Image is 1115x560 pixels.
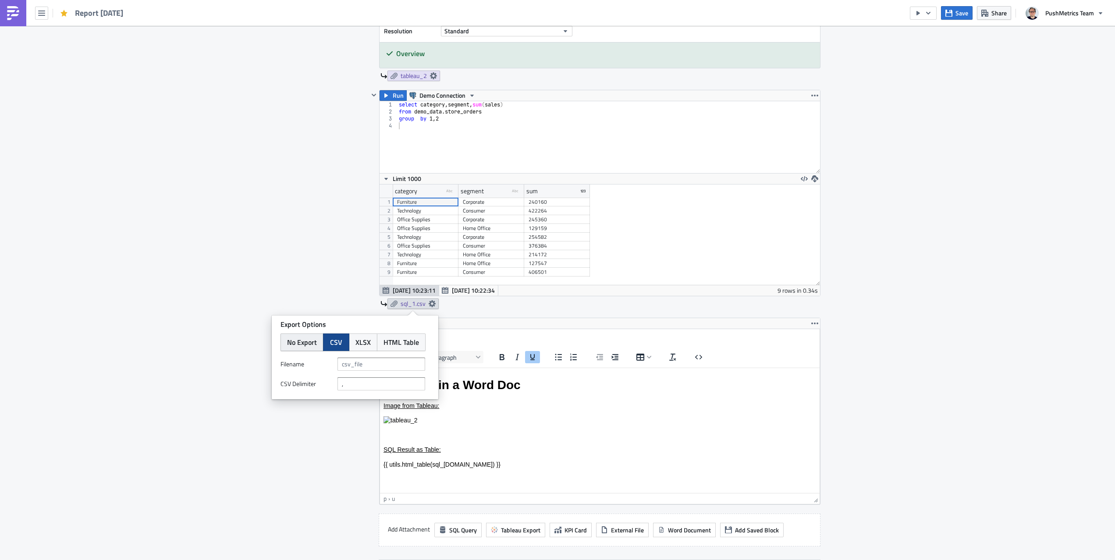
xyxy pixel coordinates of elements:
span: PushMetrics Team [1045,8,1094,18]
iframe: Rich Text Area [380,368,820,493]
div: Corporate [463,215,520,224]
div: Corporate [463,198,520,206]
div: Office Supplies [397,215,454,224]
span: Share [991,8,1007,18]
span: Tableau Export [501,525,540,535]
span: sql_1.csv [401,300,426,308]
button: Clear formatting [665,351,680,363]
label: Filenam﻿e [281,358,333,371]
button: [DATE] 10:22:34 [439,285,498,296]
button: Numbered list [566,351,581,363]
div: category [395,184,417,198]
span: Limit 1000 [393,174,421,183]
div: Office Supplies [397,224,454,233]
button: Tableau Export [486,523,545,537]
div: 2 [380,108,398,115]
span: Save [955,8,968,18]
div: 3 [380,115,398,122]
div: sum [526,184,538,198]
button: KPI Card [550,523,592,537]
div: Furniture [397,198,454,206]
div: Office Supplies [397,241,454,250]
span: KPI Card [565,525,587,535]
button: CSV [323,333,349,351]
button: Table [633,351,654,363]
button: Word Document [653,523,716,537]
button: Run [380,90,407,101]
span: Report [DATE] [75,8,124,18]
span: SQL Query [449,525,477,535]
button: Limit 1000 [380,174,424,184]
img: PushMetrics [6,6,20,20]
span: [DATE] 10:22:34 [452,286,495,295]
div: 245360 [529,215,586,224]
button: PushMetrics Team [1020,4,1108,23]
span: CSV [330,337,342,347]
span: [DATE] 10:23:11 [393,286,436,295]
span: XLSX [355,337,371,347]
a: sql_1.csv [387,298,439,309]
div: Consumer [463,206,520,215]
span: No Export [287,337,317,347]
button: [DATE] 10:23:11 [380,285,439,296]
div: Resize [810,493,820,504]
div: 129159 [529,224,586,233]
div: Technology [397,206,454,215]
div: 9 rows in 0.34s [778,285,818,296]
div: p [384,494,387,503]
img: Avatar [1025,6,1040,21]
div: Export Options [281,320,430,329]
label: CSV Delimiter [281,377,333,390]
div: Furniture [397,259,454,268]
button: External File [596,523,649,537]
div: 422264 [529,206,586,215]
div: 1 [380,101,398,108]
button: Hide content [369,90,379,100]
div: › [388,494,390,503]
div: Consumer [463,241,520,250]
button: Italic [510,351,525,363]
div: Corporate [463,233,520,241]
button: Decrease indent [592,351,607,363]
button: Demo Connection [406,90,479,101]
button: SQL Query [434,523,482,537]
div: 376384 [529,241,586,250]
div: u [392,494,395,503]
span: tableau_2 [401,72,427,80]
input: csv_file [337,358,425,371]
span: Standard [444,26,469,35]
button: Blocks [426,351,483,363]
span: HTML Table [384,337,419,347]
button: Source code [691,351,706,363]
div: 254582 [529,233,586,241]
body: Rich Text Area. Press ALT-0 for help. [4,4,419,11]
div: Furniture [397,268,454,276]
button: Save [941,6,973,20]
div: 214172 [529,250,586,259]
div: 240160 [529,198,586,206]
button: Share [977,6,1011,20]
div: Home Office [463,224,520,233]
span: Add Saved Block [735,525,779,535]
span: Paragraph [430,352,473,362]
button: Increase indent [607,351,622,363]
a: tableau_2 [387,71,440,81]
span: Word Document [668,525,711,535]
p: test [4,4,419,11]
span: Run [393,90,404,101]
div: Technology [397,250,454,259]
button: Bold [494,351,509,363]
div: segment [461,184,484,198]
div: 4 [380,122,398,129]
div: Technology [397,233,454,241]
button: Standard [441,26,572,36]
div: Consumer [463,268,520,276]
label: Add Attachment [388,523,430,536]
div: Home Office [463,259,520,268]
div: 406501 [529,268,586,276]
